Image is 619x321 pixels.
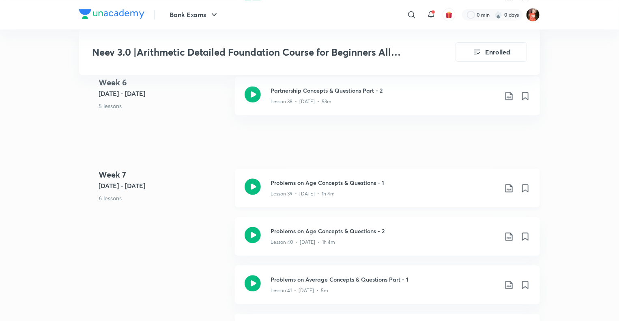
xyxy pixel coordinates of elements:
[99,194,228,202] p: 6 lessons
[99,169,228,181] h4: Week 7
[235,217,540,265] a: Problems on Age Concepts & Questions - 2Lesson 40 • [DATE] • 1h 4m
[235,265,540,314] a: Problems on Average Concepts & Questions Part - 1Lesson 41 • [DATE] • 5m
[271,227,498,235] h3: Problems on Age Concepts & Questions - 2
[271,190,335,197] p: Lesson 39 • [DATE] • 1h 4m
[526,8,540,22] img: Minakshi gakre
[165,7,224,23] button: Bank Exams
[456,42,527,62] button: Enrolled
[235,169,540,217] a: Problems on Age Concepts & Questions - 1Lesson 39 • [DATE] • 1h 4m
[271,86,498,95] h3: Partnership Concepts & Questions Part - 2
[271,178,498,187] h3: Problems on Age Concepts & Questions - 1
[271,239,335,246] p: Lesson 40 • [DATE] • 1h 4m
[79,9,144,19] img: Company Logo
[443,8,456,21] button: avatar
[79,9,144,21] a: Company Logo
[99,102,228,110] p: 5 lessons
[271,98,331,105] p: Lesson 38 • [DATE] • 53m
[99,181,228,191] h5: [DATE] - [DATE]
[271,287,328,294] p: Lesson 41 • [DATE] • 5m
[235,76,540,125] a: Partnership Concepts & Questions Part - 2Lesson 38 • [DATE] • 53m
[271,275,498,284] h3: Problems on Average Concepts & Questions Part - 1
[99,76,228,89] h4: Week 6
[445,11,453,18] img: avatar
[92,46,410,58] h3: Neev 3.0 |Arithmetic Detailed Foundation Course for Beginners All Bank Exam 2025
[494,11,503,19] img: streak
[99,89,228,98] h5: [DATE] - [DATE]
